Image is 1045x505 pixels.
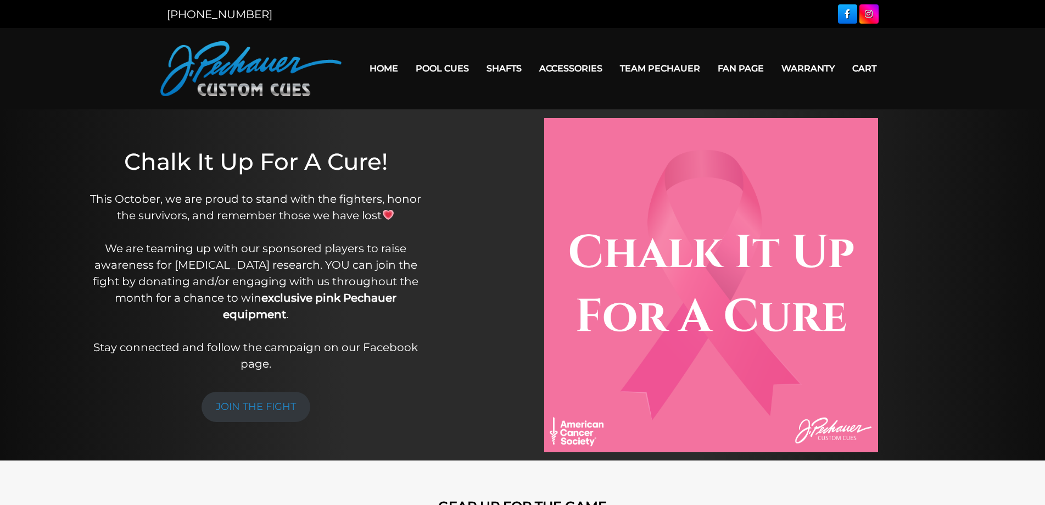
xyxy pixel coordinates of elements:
a: Accessories [530,54,611,82]
a: Team Pechauer [611,54,709,82]
a: Shafts [478,54,530,82]
p: This October, we are proud to stand with the fighters, honor the survivors, and remember those we... [84,191,428,372]
img: Pechauer Custom Cues [160,41,342,96]
a: Pool Cues [407,54,478,82]
a: Cart [843,54,885,82]
a: Warranty [773,54,843,82]
a: Fan Page [709,54,773,82]
a: JOIN THE FIGHT [202,392,310,422]
strong: exclusive pink Pechauer equipment [223,291,396,321]
img: 💗 [383,209,394,220]
a: Home [361,54,407,82]
h1: Chalk It Up For A Cure! [84,148,428,175]
a: [PHONE_NUMBER] [167,8,272,21]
